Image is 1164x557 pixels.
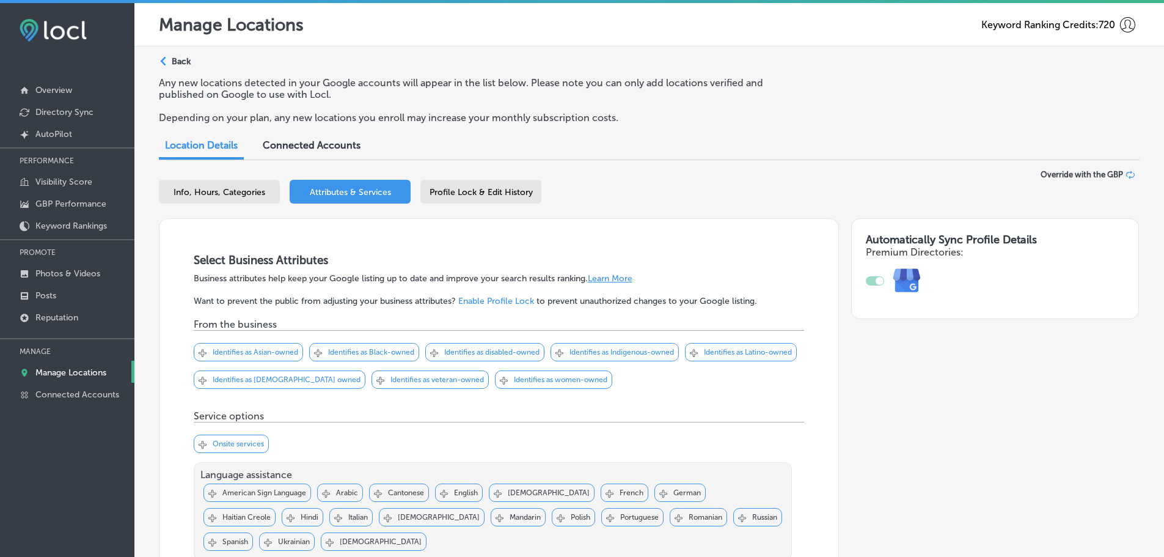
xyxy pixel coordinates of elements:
p: Arabic [336,489,358,497]
p: Depending on your plan, any new locations you enroll may increase your monthly subscription costs. [159,112,796,124]
p: Language assistance [200,469,786,481]
a: Learn More [588,273,632,284]
p: Identifies as disabled-owned [444,348,540,356]
span: Attributes & Services [310,187,391,197]
p: Posts [35,290,56,301]
p: Italian [348,513,368,522]
span: Profile Lock & Edit History [430,187,533,197]
p: French [620,489,643,497]
p: Identifies as Black-owned [328,348,414,356]
img: e7ababfa220611ac49bdb491a11684a6.png [884,258,930,304]
p: Identifies as Asian-owned [213,348,298,356]
p: Photos & Videos [35,268,100,279]
p: Romanian [689,513,722,522]
p: Haitian Creole [222,513,271,522]
p: Want to prevent the public from adjusting your business attributes? to prevent unauthorized chang... [194,296,805,306]
p: [DEMOGRAPHIC_DATA] [508,489,590,497]
p: Hindi [301,513,318,522]
p: Reputation [35,312,78,323]
p: Service options [194,410,264,422]
p: AutoPilot [35,129,72,139]
span: Location Details [165,139,238,151]
p: Russian [752,513,777,522]
span: Override with the GBP [1041,170,1123,179]
p: Overview [35,85,72,95]
p: Manage Locations [159,15,304,35]
p: From the business [194,319,277,330]
p: Manage Locations [35,367,106,378]
p: German [673,489,701,497]
p: Identifies as Latino-owned [704,348,792,356]
p: Back [172,56,191,67]
img: fda3e92497d09a02dc62c9cd864e3231.png [20,19,87,42]
p: Identifies as veteran-owned [390,375,484,384]
span: Keyword Ranking Credits: 720 [981,19,1115,31]
p: American Sign Language [222,489,306,497]
span: Connected Accounts [263,139,361,151]
p: Mandarin [510,513,541,522]
h3: Select Business Attributes [194,253,805,267]
p: GBP Performance [35,199,106,209]
p: Ukrainian [278,537,310,546]
p: Connected Accounts [35,389,119,400]
p: [DEMOGRAPHIC_DATA] [398,513,480,522]
p: Identifies as women-owned [514,375,607,384]
span: Info, Hours, Categories [174,187,265,197]
p: Identifies as Indigenous-owned [569,348,674,356]
p: Business attributes help keep your Google listing up to date and improve your search results rank... [194,273,805,284]
p: Any new locations detected in your Google accounts will appear in the list below. Please note you... [159,77,796,100]
a: Enable Profile Lock [458,296,534,306]
p: English [454,489,478,497]
p: [DEMOGRAPHIC_DATA] [340,537,422,546]
p: Spanish [222,537,248,546]
p: Cantonese [388,489,424,497]
h4: Premium Directories: [866,246,1124,258]
p: Polish [571,513,590,522]
p: Keyword Rankings [35,221,107,231]
p: Onsite services [213,440,264,448]
p: Directory Sync [35,107,93,117]
h3: Automatically Sync Profile Details [866,233,1124,246]
p: Visibility Score [35,177,92,187]
p: Identifies as [DEMOGRAPHIC_DATA] owned [213,375,361,384]
p: Portuguese [620,513,659,522]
